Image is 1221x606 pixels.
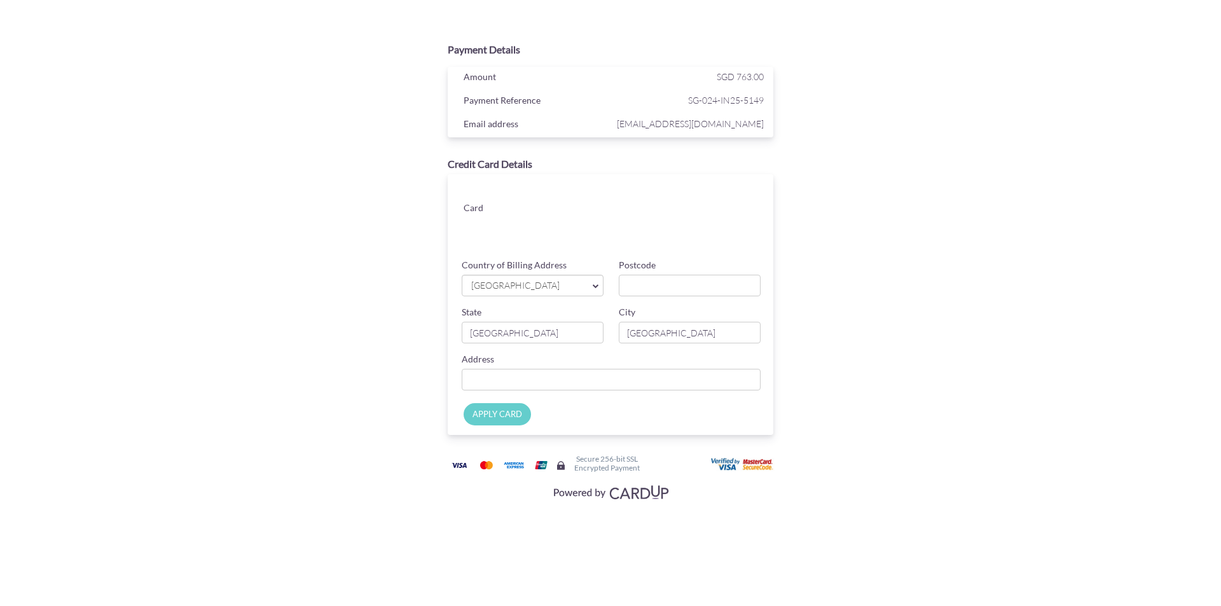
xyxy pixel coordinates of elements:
[544,215,652,238] iframe: Secure card expiration date input frame
[454,69,614,88] div: Amount
[501,457,527,473] img: American Express
[448,157,773,172] div: Credit Card Details
[462,275,604,296] a: [GEOGRAPHIC_DATA]
[462,353,494,366] label: Address
[470,279,583,293] span: [GEOGRAPHIC_DATA]
[454,116,614,135] div: Email address
[556,460,566,471] img: Secure lock
[454,200,534,219] div: Card
[462,306,481,319] label: State
[574,455,640,471] h6: Secure 256-bit SSL Encrypted Payment
[619,259,656,272] label: Postcode
[464,403,531,425] input: APPLY CARD
[446,457,472,473] img: Visa
[448,43,773,57] div: Payment Details
[717,71,764,82] span: SGD 763.00
[454,92,614,111] div: Payment Reference
[614,92,764,108] span: SG-024-IN25-5149
[547,480,674,504] img: Visa, Mastercard
[619,306,635,319] label: City
[462,259,567,272] label: Country of Billing Address
[474,457,499,473] img: Mastercard
[711,458,775,472] img: User card
[528,457,554,473] img: Union Pay
[653,215,761,238] iframe: Secure card security code input frame
[544,187,762,210] iframe: Secure card number input frame
[614,116,764,132] span: [EMAIL_ADDRESS][DOMAIN_NAME]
